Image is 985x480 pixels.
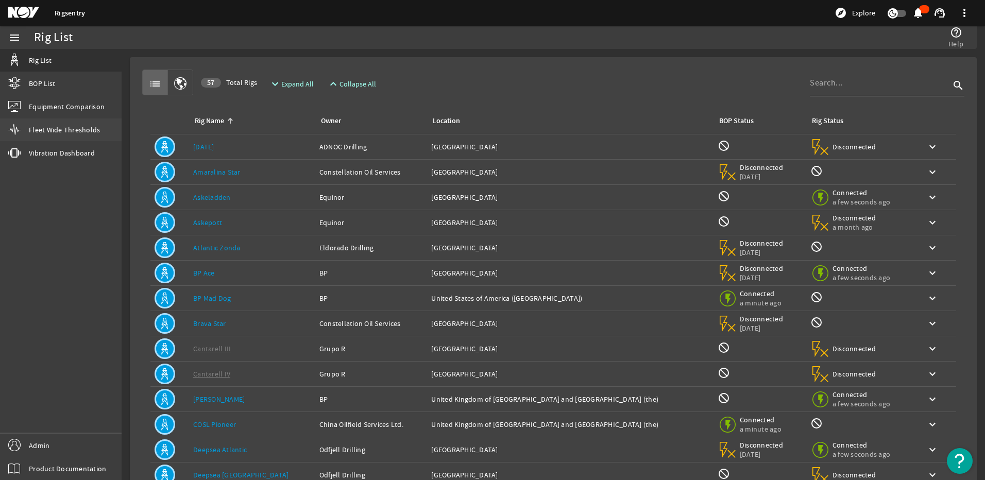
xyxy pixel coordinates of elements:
[833,273,890,282] span: a few seconds ago
[926,317,939,330] mat-icon: keyboard_arrow_down
[193,470,288,479] a: Deepsea [GEOGRAPHIC_DATA]
[193,268,215,278] a: BP Ace
[833,142,876,151] span: Disconnected
[833,450,890,459] span: a few seconds ago
[339,79,376,89] span: Collapse All
[433,115,460,127] div: Location
[926,141,939,153] mat-icon: keyboard_arrow_down
[8,31,21,44] mat-icon: menu
[718,190,730,202] mat-icon: BOP Monitoring not available for this rig
[718,468,730,480] mat-icon: BOP Monitoring not available for this rig
[431,115,705,127] div: Location
[926,292,939,304] mat-icon: keyboard_arrow_down
[8,147,21,159] mat-icon: vibration
[810,417,823,430] mat-icon: Rig Monitoring not available for this rig
[740,450,784,459] span: [DATE]
[431,243,709,253] div: [GEOGRAPHIC_DATA]
[926,342,939,355] mat-icon: keyboard_arrow_down
[29,440,49,451] span: Admin
[952,79,964,92] i: search
[29,101,105,112] span: Equipment Comparison
[718,215,730,228] mat-icon: BOP Monitoring not available for this rig
[29,78,55,89] span: BOP List
[193,420,236,429] a: COSL Pioneer
[193,319,226,328] a: Brava Star
[947,448,973,474] button: Open Resource Center
[740,298,784,307] span: a minute ago
[431,419,709,430] div: United Kingdom of [GEOGRAPHIC_DATA] and [GEOGRAPHIC_DATA] (the)
[718,392,730,404] mat-icon: BOP Monitoring not available for this rig
[740,415,784,424] span: Connected
[740,424,784,434] span: a minute ago
[431,318,709,329] div: [GEOGRAPHIC_DATA]
[833,213,876,222] span: Disconnected
[29,125,100,135] span: Fleet Wide Thresholds
[319,444,423,455] div: Odfjell Drilling
[327,78,335,90] mat-icon: expand_less
[926,191,939,203] mat-icon: keyboard_arrow_down
[833,344,876,353] span: Disconnected
[926,267,939,279] mat-icon: keyboard_arrow_down
[201,77,257,88] span: Total Rigs
[55,8,85,18] a: Rigsentry
[321,115,341,127] div: Owner
[718,341,730,354] mat-icon: BOP Monitoring not available for this rig
[265,75,318,93] button: Expand All
[926,368,939,380] mat-icon: keyboard_arrow_down
[740,163,784,172] span: Disconnected
[926,216,939,229] mat-icon: keyboard_arrow_down
[833,440,890,450] span: Connected
[431,192,709,202] div: [GEOGRAPHIC_DATA]
[193,344,231,353] a: Cantarell III
[950,26,962,39] mat-icon: help_outline
[431,293,709,303] div: United States of America ([GEOGRAPHIC_DATA])
[833,470,876,479] span: Disconnected
[193,294,231,303] a: BP Mad Dog
[835,7,847,19] mat-icon: explore
[833,197,890,207] span: a few seconds ago
[319,344,423,354] div: Grupo R
[718,140,730,152] mat-icon: BOP Monitoring not available for this rig
[319,318,423,329] div: Constellation Oil Services
[431,470,709,480] div: [GEOGRAPHIC_DATA]
[193,243,241,252] a: Atlantic Zonda
[431,444,709,455] div: [GEOGRAPHIC_DATA]
[319,293,423,303] div: BP
[810,291,823,303] mat-icon: Rig Monitoring not available for this rig
[319,419,423,430] div: China Oilfield Services Ltd.
[149,78,161,90] mat-icon: list
[269,78,277,90] mat-icon: expand_more
[833,222,876,232] span: a month ago
[281,79,314,89] span: Expand All
[319,167,423,177] div: Constellation Oil Services
[193,369,230,379] a: Cantarell IV
[740,273,784,282] span: [DATE]
[319,470,423,480] div: Odfjell Drilling
[195,115,224,127] div: Rig Name
[29,55,52,65] span: Rig List
[833,399,890,408] span: a few seconds ago
[431,217,709,228] div: [GEOGRAPHIC_DATA]
[740,248,784,257] span: [DATE]
[833,369,876,379] span: Disconnected
[718,367,730,379] mat-icon: BOP Monitoring not available for this rig
[323,75,380,93] button: Collapse All
[926,166,939,178] mat-icon: keyboard_arrow_down
[431,142,709,152] div: [GEOGRAPHIC_DATA]
[431,369,709,379] div: [GEOGRAPHIC_DATA]
[319,268,423,278] div: BP
[431,167,709,177] div: [GEOGRAPHIC_DATA]
[952,1,977,25] button: more_vert
[193,193,231,202] a: Askeladden
[740,172,784,181] span: [DATE]
[810,165,823,177] mat-icon: Rig Monitoring not available for this rig
[740,238,784,248] span: Disconnected
[830,5,879,21] button: Explore
[193,167,241,177] a: Amaralina Star
[833,264,890,273] span: Connected
[193,218,222,227] a: Askepott
[926,393,939,405] mat-icon: keyboard_arrow_down
[319,369,423,379] div: Grupo R
[193,445,247,454] a: Deepsea Atlantic
[933,7,946,19] mat-icon: support_agent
